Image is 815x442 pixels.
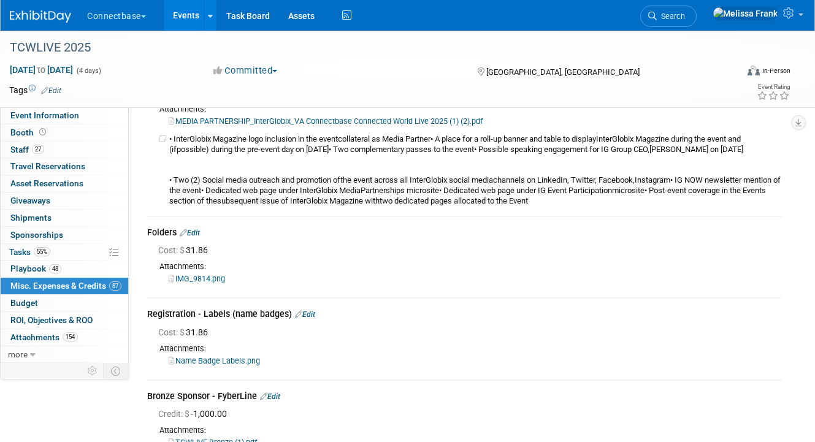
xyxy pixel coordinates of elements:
[147,343,781,354] div: Attachments:
[169,356,260,365] a: Name Badge Labels.png
[49,264,61,273] span: 48
[10,128,48,137] span: Booth
[295,310,315,319] a: Edit
[676,64,790,82] div: Event Format
[10,161,85,171] span: Travel Reservations
[10,213,52,223] span: Shipments
[10,230,63,240] span: Sponsorships
[109,281,121,291] span: 87
[180,229,200,237] a: Edit
[657,12,685,21] span: Search
[36,65,47,75] span: to
[8,349,28,359] span: more
[1,278,128,294] a: Misc. Expenses & Credits87
[41,86,61,95] a: Edit
[748,66,760,75] img: Format-Inperson.png
[1,142,128,158] a: Staff27
[1,261,128,277] a: Playbook48
[1,295,128,311] a: Budget
[147,425,781,436] div: Attachments:
[1,346,128,363] a: more
[147,308,781,322] div: Registration - Labels (name badges)
[486,67,640,77] span: [GEOGRAPHIC_DATA], [GEOGRAPHIC_DATA]
[169,116,483,126] a: MEDIA PARTNERSHIP_InterGlobix_VA Connectbase Connected World Live 2025 (1) (2).pdf
[10,332,78,342] span: Attachments
[6,37,724,59] div: TCWLIVE 2025
[757,84,790,90] div: Event Rating
[9,64,74,75] span: [DATE] [DATE]
[158,327,213,337] span: 31.86
[10,110,79,120] span: Event Information
[10,264,61,273] span: Playbook
[10,315,93,325] span: ROI, Objectives & ROO
[63,332,78,341] span: 154
[9,247,50,257] span: Tasks
[1,192,128,209] a: Giveaways
[1,227,128,243] a: Sponsorships
[158,327,186,337] span: Cost: $
[10,178,83,188] span: Asset Reservations
[158,245,186,255] span: Cost: $
[158,245,213,255] span: 31.86
[37,128,48,137] span: Booth not reserved yet
[1,210,128,226] a: Shipments
[10,10,71,23] img: ExhibitDay
[82,363,104,379] td: Personalize Event Tab Strip
[158,409,191,419] span: Credit: $
[147,104,781,115] div: Attachments:
[169,134,781,207] td: • InterGlobix Magazine logo inclusion in the eventcollateral as Media Partner• A place for a roll...
[762,66,790,75] div: In-Person
[104,363,129,379] td: Toggle Event Tabs
[10,196,50,205] span: Giveaways
[1,312,128,329] a: ROI, Objectives & ROO
[147,261,781,272] div: Attachments:
[75,67,101,75] span: (4 days)
[10,281,121,291] span: Misc. Expenses & Credits
[1,158,128,175] a: Travel Reservations
[1,107,128,124] a: Event Information
[1,124,128,141] a: Booth
[10,145,44,154] span: Staff
[147,226,781,241] div: Folders
[34,247,50,256] span: 55%
[1,175,128,192] a: Asset Reservations
[169,274,225,283] a: IMG_9814.png
[158,409,232,419] span: -1,000.00
[640,6,697,27] a: Search
[1,244,128,261] a: Tasks55%
[10,298,38,308] span: Budget
[713,7,778,20] img: Melissa Frank
[147,390,781,405] div: Bronze Sponsor - FyberLine
[9,84,61,96] td: Tags
[260,392,280,401] a: Edit
[32,145,44,154] span: 27
[1,329,128,346] a: Attachments154
[209,64,282,77] button: Committed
